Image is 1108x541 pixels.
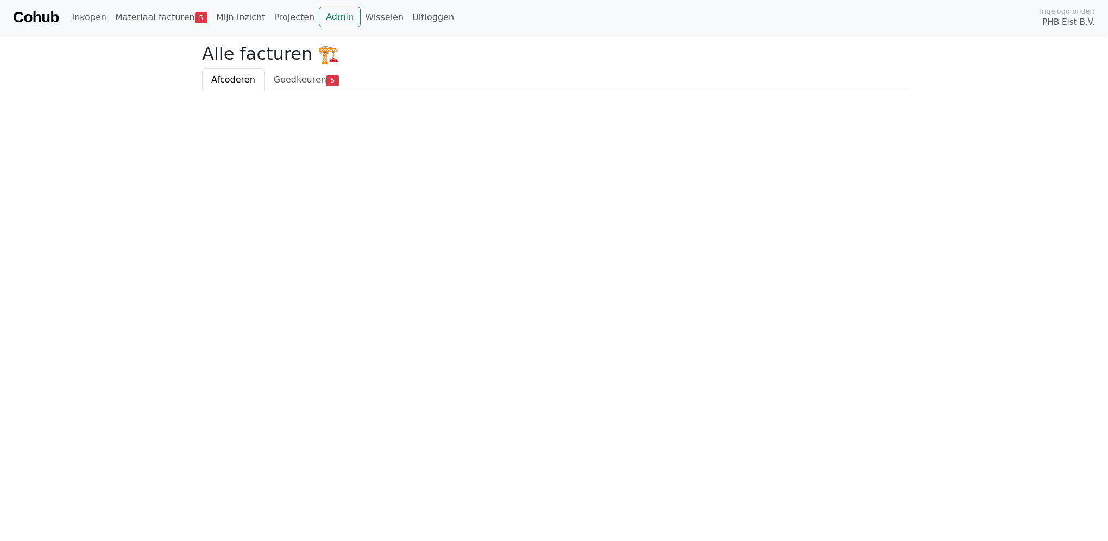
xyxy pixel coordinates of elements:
[269,7,319,28] a: Projecten
[211,74,255,85] span: Afcoderen
[111,7,212,28] a: Materiaal facturen5
[274,74,326,85] span: Goedkeuren
[67,7,110,28] a: Inkopen
[13,4,59,30] a: Cohub
[1042,16,1095,29] span: PHB Elst B.V.
[195,12,207,23] span: 5
[1040,6,1095,16] span: Ingelogd onder:
[408,7,458,28] a: Uitloggen
[326,75,339,86] span: 5
[265,68,348,91] a: Goedkeuren5
[319,7,361,27] a: Admin
[202,68,265,91] a: Afcoderen
[202,43,906,64] h2: Alle facturen 🏗️
[212,7,270,28] a: Mijn inzicht
[361,7,408,28] a: Wisselen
